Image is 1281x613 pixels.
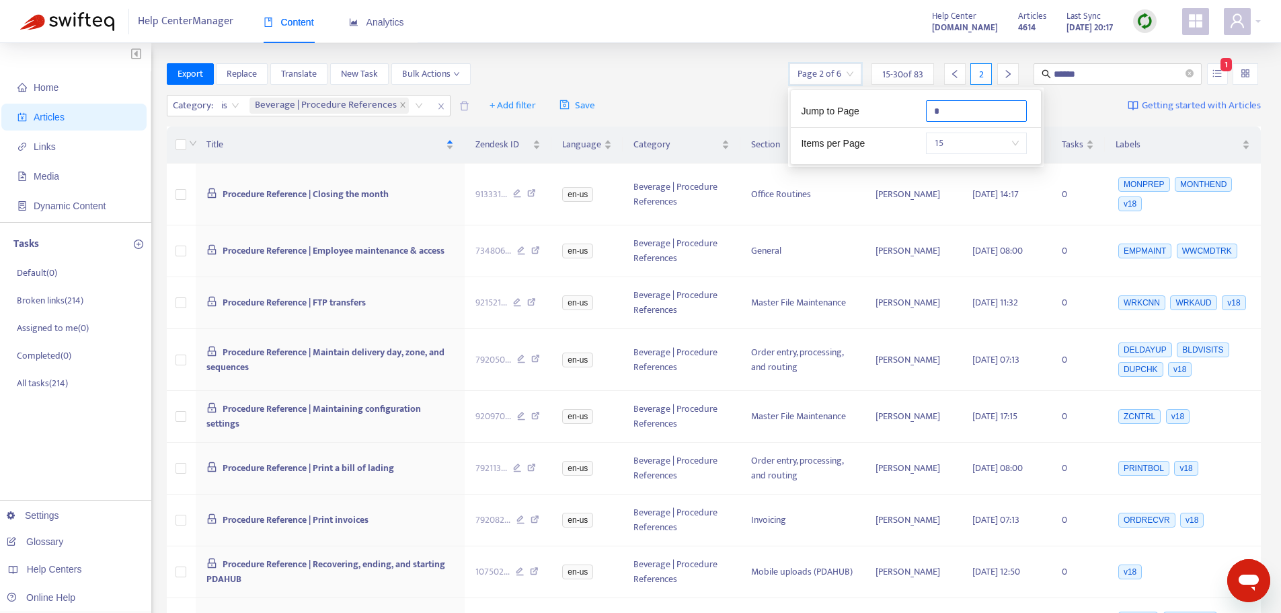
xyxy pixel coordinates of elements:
[223,512,368,528] span: Procedure Reference | Print invoices
[475,187,507,202] span: 913331 ...
[206,345,444,375] span: Procedure Reference | Maintain delivery day, zone, and sequences
[562,295,593,310] span: en-us
[1051,329,1105,391] td: 0
[562,244,593,258] span: en-us
[206,244,217,255] span: lock
[972,408,1017,424] span: [DATE] 17:15
[490,98,536,114] span: + Add filter
[1051,225,1105,277] td: 0
[206,188,217,199] span: lock
[1051,127,1105,164] th: Tasks
[475,513,510,528] span: 792082 ...
[167,96,215,116] span: Category :
[549,95,605,116] button: saveSave
[1118,295,1165,310] span: WRKCNN
[227,67,257,81] span: Replace
[17,266,57,280] p: Default ( 0 )
[1118,565,1142,579] span: v18
[475,353,511,367] span: 792050 ...
[17,142,27,151] span: link
[1227,559,1270,602] iframe: Button to launch messaging window
[972,460,1023,476] span: [DATE] 08:00
[27,564,82,575] span: Help Centers
[1118,461,1169,476] span: PRINTBOL
[751,137,843,152] span: Section
[1118,342,1172,357] span: DELDAYUP
[972,295,1018,310] span: [DATE] 11:32
[7,536,63,547] a: Glossary
[740,495,865,546] td: Invoicing
[1177,342,1229,357] span: BLDVISITS
[206,401,421,431] span: Procedure Reference | Maintaining configuration settings
[349,17,358,27] span: area-chart
[138,9,233,34] span: Help Center Manager
[1229,13,1245,29] span: user
[1186,69,1194,77] span: close-circle
[34,171,59,182] span: Media
[623,277,740,329] td: Beverage | Procedure References
[932,9,976,24] span: Help Center
[972,512,1019,528] span: [DATE] 07:13
[206,402,217,413] span: lock
[1018,9,1046,24] span: Articles
[1186,68,1194,81] span: close-circle
[1003,69,1013,79] span: right
[1166,409,1190,424] span: v18
[972,352,1019,367] span: [DATE] 07:13
[134,240,143,249] span: plus-circle
[17,293,83,308] p: Broken links ( 214 )
[1177,244,1237,258] span: WWCMDTRK
[865,329,962,391] td: [PERSON_NAME]
[223,460,394,476] span: Procedure Reference | Print a bill of lading
[189,139,197,147] span: down
[740,443,865,495] td: Order entry, processing, and routing
[562,513,593,528] span: en-us
[633,137,718,152] span: Category
[475,244,511,258] span: 734806 ...
[562,461,593,476] span: en-us
[20,12,114,31] img: Swifteq
[1118,513,1175,528] span: ORDRECVR
[559,100,570,110] span: save
[223,186,389,202] span: Procedure Reference | Closing the month
[865,225,962,277] td: [PERSON_NAME]
[391,63,471,85] button: Bulk Actionsdown
[223,243,444,258] span: Procedure Reference | Employee maintenance & access
[1128,100,1138,111] img: image-link
[623,225,740,277] td: Beverage | Procedure References
[865,277,962,329] td: [PERSON_NAME]
[562,565,593,579] span: en-us
[740,277,865,329] td: Master File Maintenance
[1118,409,1161,424] span: ZCNTRL
[17,83,27,92] span: home
[349,17,404,28] span: Analytics
[270,63,327,85] button: Translate
[623,495,740,546] td: Beverage | Procedure References
[206,346,217,357] span: lock
[623,329,740,391] td: Beverage | Procedure References
[1066,9,1101,24] span: Last Sync
[865,164,962,225] td: [PERSON_NAME]
[1136,13,1153,30] img: sync.dc5367851b00ba804db3.png
[206,558,217,569] span: lock
[465,127,552,164] th: Zendesk ID
[740,329,865,391] td: Order entry, processing, and routing
[562,353,593,367] span: en-us
[1051,391,1105,443] td: 0
[1212,69,1222,78] span: unordered-list
[1118,244,1171,258] span: EMPMAINT
[1188,13,1204,29] span: appstore
[623,546,740,598] td: Beverage | Procedure References
[801,138,865,149] span: Items per Page
[882,67,923,81] span: 15 - 30 of 83
[475,409,511,424] span: 920970 ...
[740,225,865,277] td: General
[1222,295,1245,310] span: v18
[475,461,507,476] span: 792113 ...
[1175,177,1232,192] span: MONTHEND
[1066,20,1113,35] strong: [DATE] 20:17
[17,321,89,335] p: Assigned to me ( 0 )
[562,187,593,202] span: en-us
[1128,95,1261,116] a: Getting started with Articles
[559,98,595,114] span: Save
